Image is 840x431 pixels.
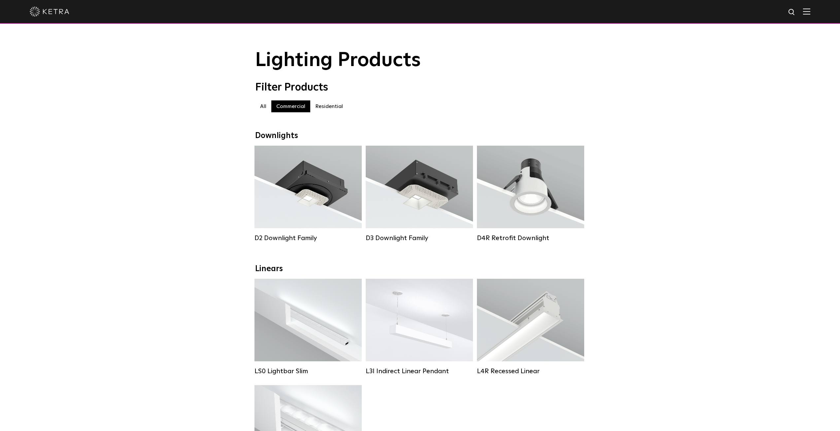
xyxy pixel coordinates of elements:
[477,146,584,242] a: D4R Retrofit Downlight Lumen Output:800Colors:White / BlackBeam Angles:15° / 25° / 40° / 60°Watta...
[255,131,585,141] div: Downlights
[254,367,362,375] div: LS0 Lightbar Slim
[788,8,796,17] img: search icon
[271,100,310,112] label: Commercial
[255,81,585,94] div: Filter Products
[254,279,362,375] a: LS0 Lightbar Slim Lumen Output:200 / 350Colors:White / BlackControl:X96 Controller
[310,100,348,112] label: Residential
[366,234,473,242] div: D3 Downlight Family
[30,7,69,17] img: ketra-logo-2019-white
[255,51,421,70] span: Lighting Products
[255,264,585,274] div: Linears
[366,367,473,375] div: L3I Indirect Linear Pendant
[255,100,271,112] label: All
[477,234,584,242] div: D4R Retrofit Downlight
[477,279,584,375] a: L4R Recessed Linear Lumen Output:400 / 600 / 800 / 1000Colors:White / BlackControl:Lutron Clear C...
[254,234,362,242] div: D2 Downlight Family
[803,8,810,15] img: Hamburger%20Nav.svg
[477,367,584,375] div: L4R Recessed Linear
[366,279,473,375] a: L3I Indirect Linear Pendant Lumen Output:400 / 600 / 800 / 1000Housing Colors:White / BlackContro...
[254,146,362,242] a: D2 Downlight Family Lumen Output:1200Colors:White / Black / Gloss Black / Silver / Bronze / Silve...
[366,146,473,242] a: D3 Downlight Family Lumen Output:700 / 900 / 1100Colors:White / Black / Silver / Bronze / Paintab...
